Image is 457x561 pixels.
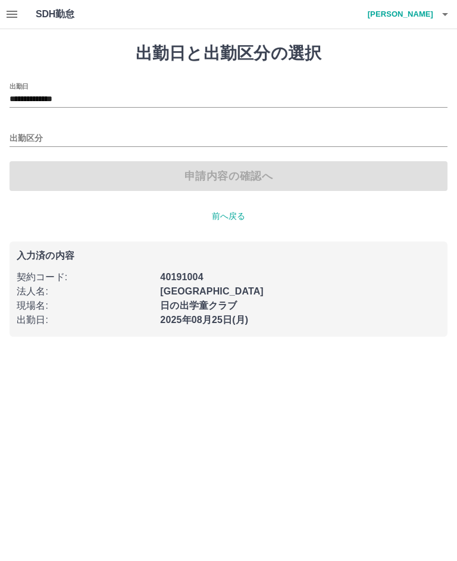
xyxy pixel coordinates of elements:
[160,300,237,311] b: 日の出学童クラブ
[17,270,153,284] p: 契約コード :
[10,210,447,222] p: 前へ戻る
[10,82,29,90] label: 出勤日
[17,251,440,261] p: 入力済の内容
[10,43,447,64] h1: 出勤日と出勤区分の選択
[160,315,248,325] b: 2025年08月25日(月)
[160,272,203,282] b: 40191004
[160,286,264,296] b: [GEOGRAPHIC_DATA]
[17,313,153,327] p: 出勤日 :
[17,299,153,313] p: 現場名 :
[17,284,153,299] p: 法人名 :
